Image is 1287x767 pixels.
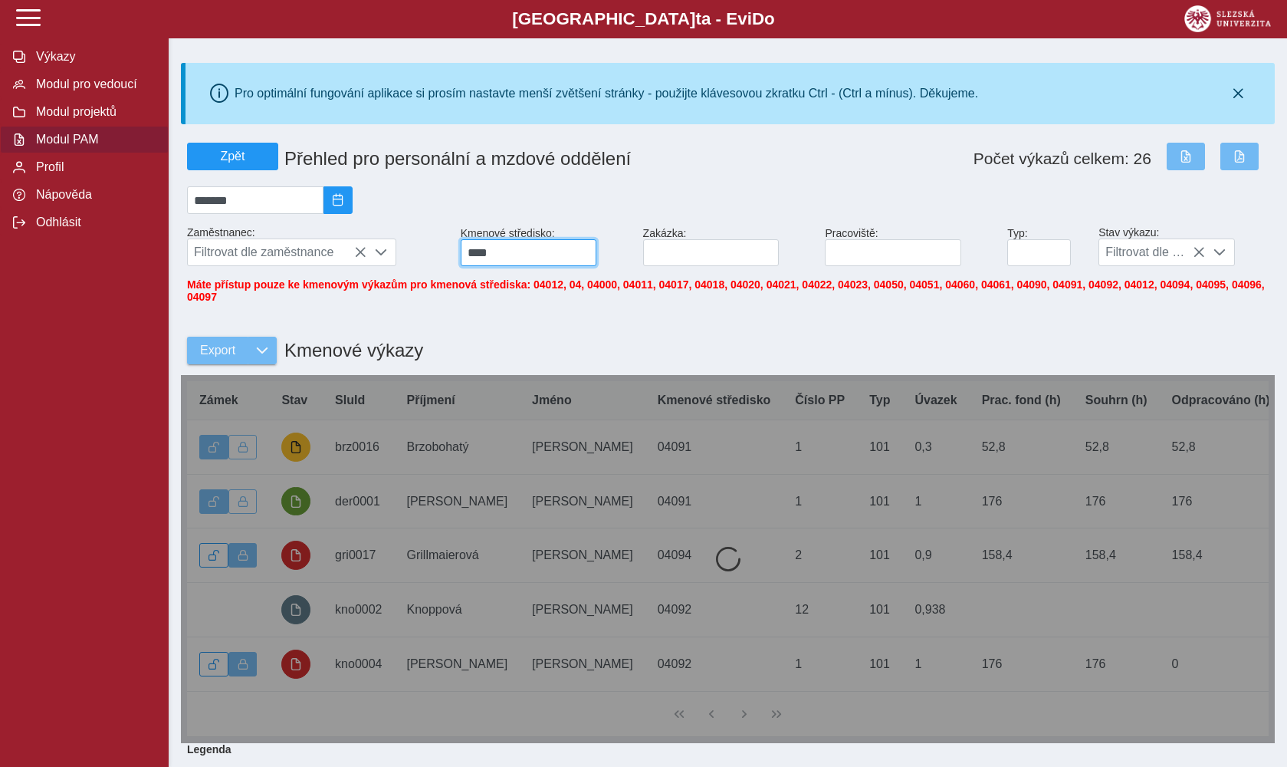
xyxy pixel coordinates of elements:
span: t [695,9,701,28]
div: Kmenové středisko: [455,221,637,272]
span: D [752,9,764,28]
span: Filtrovat dle stavu [1099,239,1205,265]
div: Zaměstnanec: [181,220,455,272]
span: o [764,9,775,28]
span: Modul pro vedoucí [31,77,156,91]
button: 2025/09 [323,186,353,214]
span: Počet výkazů celkem: 26 [973,150,1151,168]
span: Zpět [194,150,271,163]
span: Filtrovat dle zaměstnance [188,239,366,265]
button: Export do Excelu [1167,143,1205,170]
img: logo_web_su.png [1184,5,1271,32]
button: Export [187,337,248,364]
span: Export [200,344,235,357]
div: Pro optimální fungování aplikace si prosím nastavte menší zvětšení stránky - použijte klávesovou ... [235,87,978,100]
div: Typ: [1001,221,1092,272]
span: Máte přístup pouze ke kmenovým výkazům pro kmenová střediska: 04012, 04, 04000, 04011, 04017, 040... [187,278,1265,303]
div: Stav výkazu: [1092,220,1275,272]
h1: Přehled pro personální a mzdové oddělení [278,142,826,176]
h1: Kmenové výkazy [277,332,423,369]
b: Legenda [181,737,1262,762]
b: [GEOGRAPHIC_DATA] a - Evi [46,9,1241,29]
span: Výkazy [31,50,156,64]
div: Zakázka: [637,221,819,272]
span: Profil [31,160,156,174]
span: Modul PAM [31,133,156,146]
button: Zpět [187,143,278,170]
span: Nápověda [31,188,156,202]
div: Pracoviště: [819,221,1001,272]
button: Export do PDF [1220,143,1259,170]
span: Odhlásit [31,216,156,229]
span: Modul projektů [31,105,156,119]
